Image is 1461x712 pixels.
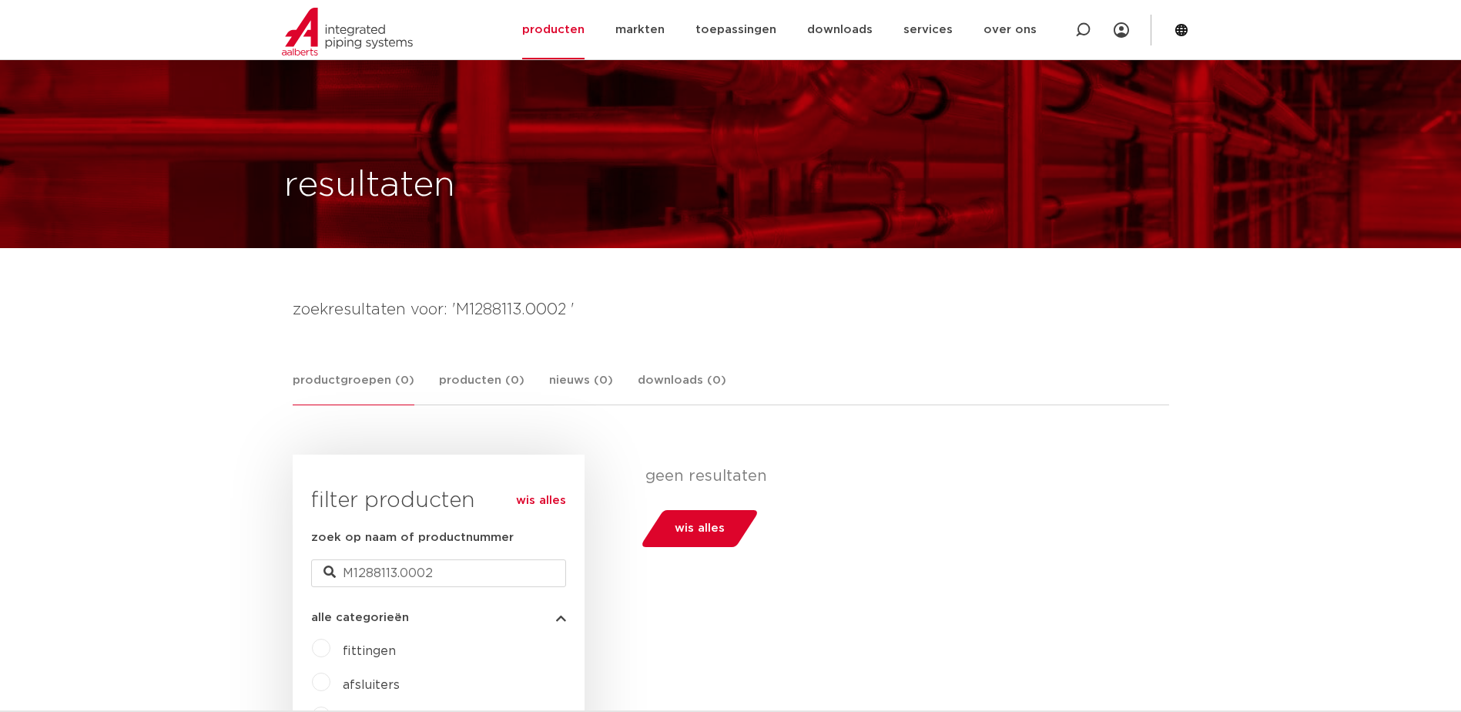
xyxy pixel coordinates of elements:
[293,297,1169,322] h4: zoekresultaten voor: 'M1288113.0002 '
[645,467,1158,485] p: geen resultaten
[638,371,726,405] a: downloads (0)
[311,559,566,587] input: zoeken
[311,612,566,623] button: alle categorieën
[516,492,566,510] a: wis alles
[343,679,400,691] a: afsluiters
[311,529,514,547] label: zoek op naam of productnummer
[439,371,524,405] a: producten (0)
[675,516,725,541] span: wis alles
[311,612,409,623] span: alle categorieën
[293,371,414,405] a: productgroepen (0)
[284,161,455,210] h1: resultaten
[343,645,396,657] a: fittingen
[311,485,566,516] h3: filter producten
[549,371,613,405] a: nieuws (0)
